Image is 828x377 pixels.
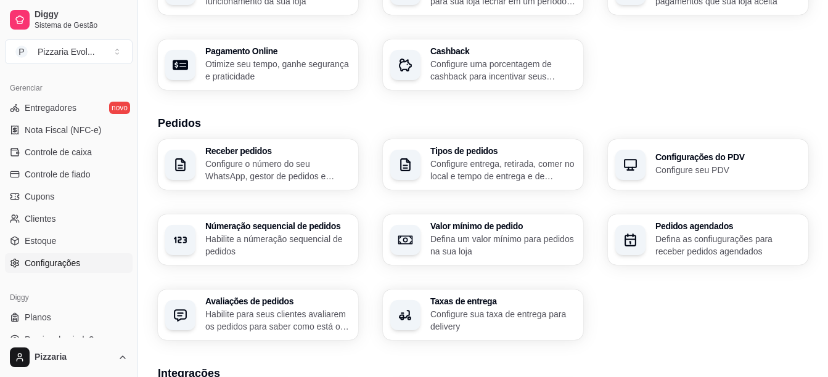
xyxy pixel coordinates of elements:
a: Configurações [5,253,133,273]
button: Taxas de entregaConfigure sua taxa de entrega para delivery [383,290,583,340]
span: Entregadores [25,102,76,114]
h3: Cashback [430,47,576,55]
div: Pizzaria Evol ... [38,46,95,58]
p: Habilite a númeração sequencial de pedidos [205,233,351,257]
span: Pizzaria [35,352,113,363]
h3: Tipos de pedidos [430,147,576,155]
p: Configure uma porcentagem de cashback para incentivar seus clientes a comprarem em sua loja [430,58,576,83]
span: Controle de caixa [25,146,92,158]
button: Pizzaria [5,343,133,372]
button: Receber pedidosConfigure o número do seu WhatsApp, gestor de pedidos e outros [158,139,358,190]
p: Defina as confiugurações para receber pedidos agendados [655,233,801,257]
span: Nota Fiscal (NFC-e) [25,124,101,136]
span: Cupons [25,190,54,203]
h3: Pedidos [158,115,808,132]
button: Avaliações de pedidosHabilite para seus clientes avaliarem os pedidos para saber como está o feed... [158,290,358,340]
span: P [15,46,28,58]
span: Controle de fiado [25,168,91,180]
button: CashbackConfigure uma porcentagem de cashback para incentivar seus clientes a comprarem em sua loja [383,39,583,90]
a: Nota Fiscal (NFC-e) [5,120,133,140]
button: Pedidos agendadosDefina as confiugurações para receber pedidos agendados [608,214,808,265]
span: Diggy [35,9,128,20]
span: Precisa de ajuda? [25,333,94,346]
p: Configure sua taxa de entrega para delivery [430,308,576,333]
h3: Pedidos agendados [655,222,801,230]
h3: Valor mínimo de pedido [430,222,576,230]
h3: Avaliações de pedidos [205,297,351,306]
button: Configurações do PDVConfigure seu PDV [608,139,808,190]
button: Valor mínimo de pedidoDefina um valor mínimo para pedidos na sua loja [383,214,583,265]
p: Otimize seu tempo, ganhe segurança e praticidade [205,58,351,83]
p: Configure o número do seu WhatsApp, gestor de pedidos e outros [205,158,351,182]
button: Tipos de pedidosConfigure entrega, retirada, comer no local e tempo de entrega e de retirada [383,139,583,190]
a: DiggySistema de Gestão [5,5,133,34]
a: Controle de caixa [5,142,133,162]
a: Entregadoresnovo [5,98,133,118]
a: Cupons [5,187,133,206]
h3: Númeração sequencial de pedidos [205,222,351,230]
p: Habilite para seus clientes avaliarem os pedidos para saber como está o feedback da sua loja [205,308,351,333]
button: Pagamento OnlineOtimize seu tempo, ganhe segurança e praticidade [158,39,358,90]
p: Configure entrega, retirada, comer no local e tempo de entrega e de retirada [430,158,576,182]
div: Diggy [5,288,133,307]
span: Clientes [25,213,56,225]
span: Configurações [25,257,80,269]
a: Planos [5,307,133,327]
button: Select a team [5,39,133,64]
button: Númeração sequencial de pedidosHabilite a númeração sequencial de pedidos [158,214,358,265]
p: Configure seu PDV [655,164,801,176]
a: Clientes [5,209,133,229]
span: Planos [25,311,51,323]
h3: Pagamento Online [205,47,351,55]
span: Sistema de Gestão [35,20,128,30]
p: Defina um valor mínimo para pedidos na sua loja [430,233,576,257]
a: Precisa de ajuda? [5,330,133,349]
h3: Configurações do PDV [655,153,801,161]
h3: Taxas de entrega [430,297,576,306]
a: Controle de fiado [5,164,133,184]
a: Estoque [5,231,133,251]
div: Gerenciar [5,78,133,98]
span: Estoque [25,235,56,247]
h3: Receber pedidos [205,147,351,155]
